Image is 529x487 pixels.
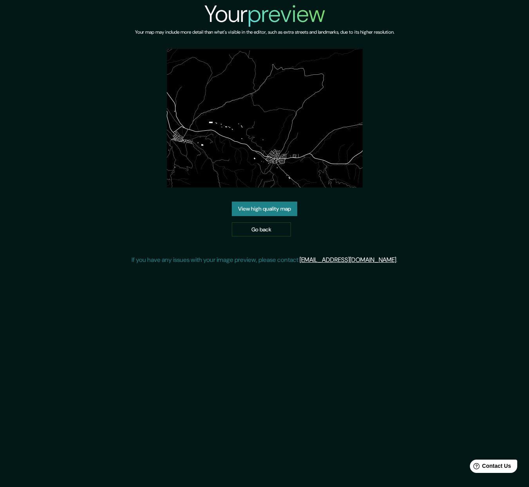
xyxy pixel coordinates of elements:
a: View high quality map [232,202,297,216]
img: created-map-preview [167,49,363,188]
h6: Your map may include more detail than what's visible in the editor, such as extra streets and lan... [135,28,394,36]
p: If you have any issues with your image preview, please contact . [132,255,397,265]
iframe: Help widget launcher [459,456,520,478]
a: Go back [232,222,291,237]
a: [EMAIL_ADDRESS][DOMAIN_NAME] [300,256,396,264]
